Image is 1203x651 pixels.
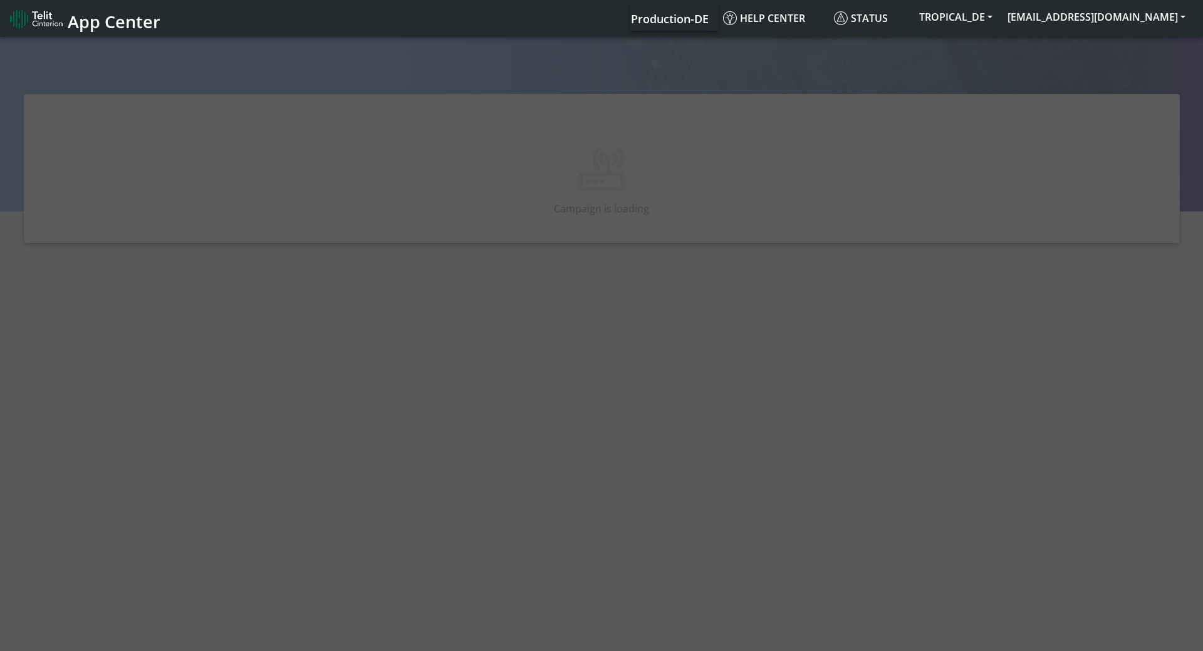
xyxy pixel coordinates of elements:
[834,11,848,25] img: status.svg
[829,6,912,31] a: Status
[68,10,160,33] span: App Center
[631,11,709,26] span: Production-DE
[630,6,708,31] a: Your current platform instance
[718,6,829,31] a: Help center
[723,11,805,25] span: Help center
[1000,6,1193,28] button: [EMAIL_ADDRESS][DOMAIN_NAME]
[834,11,888,25] span: Status
[912,6,1000,28] button: TROPICAL_DE
[723,11,737,25] img: knowledge.svg
[10,9,63,29] img: logo-telit-cinterion-gw-new.png
[10,5,159,32] a: App Center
